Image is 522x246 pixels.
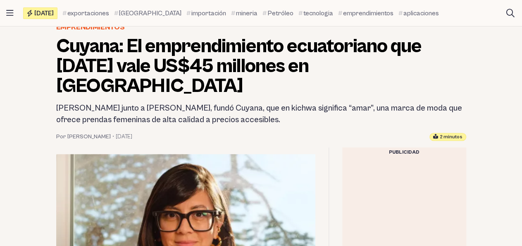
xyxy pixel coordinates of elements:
span: exportaciones [67,8,109,18]
a: aplicaciones [398,8,439,18]
span: • [112,133,114,141]
span: emprendimientos [343,8,393,18]
h1: Cuyana: El emprendimiento ecuatoriano que [DATE] vale US$45 millones en [GEOGRAPHIC_DATA] [56,36,466,96]
span: Petróleo [267,8,293,18]
div: Publicidad [342,147,466,157]
span: [GEOGRAPHIC_DATA] [119,8,181,18]
a: mineria [231,8,257,18]
a: Petróleo [262,8,293,18]
span: [DATE] [34,10,54,17]
span: aplicaciones [403,8,439,18]
a: exportaciones [62,8,109,18]
span: importación [191,8,226,18]
span: tecnologia [303,8,333,18]
a: emprendimientos [338,8,393,18]
a: Por [PERSON_NAME] [56,133,111,141]
time: 27 noviembre, 2023 12:09 [116,133,132,141]
div: Tiempo estimado de lectura: 2 minutos [429,133,466,141]
a: importación [186,8,226,18]
a: Emprendimientos [56,22,125,33]
a: [GEOGRAPHIC_DATA] [114,8,181,18]
span: mineria [236,8,257,18]
a: tecnologia [298,8,333,18]
h2: [PERSON_NAME] junto a [PERSON_NAME], fundó Cuyana, que en kichwa significa “amar”, una marca de m... [56,103,466,126]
